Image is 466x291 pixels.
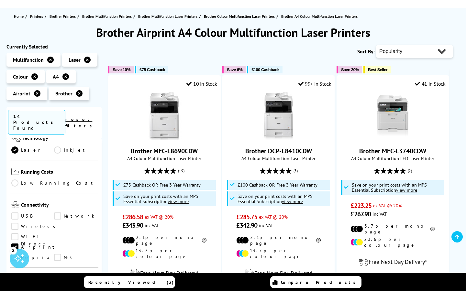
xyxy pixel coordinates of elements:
a: Home [14,13,25,20]
span: Brother [55,90,72,97]
u: view more [168,198,189,204]
span: (2) [408,165,412,177]
a: Printers [30,13,45,20]
span: £343.90 [122,221,143,230]
span: A4 [53,73,59,80]
a: Inkjet [54,146,97,154]
span: A4 Colour Multifunction Laser Printer [226,155,331,161]
span: £75 Cashback [139,67,165,72]
img: Running Costs [11,168,19,175]
a: Mopria [11,254,54,261]
span: (5) [294,165,298,177]
a: Recently Viewed (3) [84,276,175,288]
a: Brother MFC-L3740CDW [359,147,426,155]
a: Brother DCP-L8410CDW [254,135,303,142]
span: inc VAT [372,211,387,217]
span: Save on your print costs with an MPS Essential Subscription [238,193,313,204]
img: Brother DCP-L8410CDW [254,92,303,140]
span: Brother Multifunction Printers [82,13,132,20]
a: Compare Products [270,276,361,288]
a: USB [11,212,54,220]
span: Save 6% [227,67,242,72]
button: £75 Cashback [135,66,168,73]
li: 13.7p per colour page [236,248,320,259]
div: modal_delivery [112,264,217,282]
u: view more [396,187,417,193]
span: Laser [69,57,81,63]
div: 10 In Stock [186,81,217,87]
span: Airprint [13,90,30,97]
button: Save 6% [222,66,246,73]
h1: Brother Airprint A4 Colour Multifunction Laser Printers [6,25,460,40]
span: £223.25 [350,201,372,210]
span: Compare Products [281,279,359,285]
a: Wi-Fi Direct [11,233,54,240]
a: Airprint [11,243,57,251]
span: £342.90 [236,221,257,230]
span: Multifunction [13,57,44,63]
span: Technology [22,135,97,143]
span: Printers [30,13,43,20]
div: 99+ In Stock [298,81,331,87]
li: 3.7p per mono page [350,223,435,235]
li: 2.1p per mono page [122,234,206,246]
span: Save on your print costs with an MPS Essential Subscription [352,182,427,193]
span: Brother Multifunction Laser Printers [138,13,197,20]
a: Brother MFC-L8690CDW [131,147,198,155]
span: A4 Colour Multifunction LED Laser Printer [340,155,446,161]
a: Low Running Cost [11,179,97,187]
a: Brother Multifunction Printers [82,13,133,20]
div: 41 In Stock [415,81,445,87]
span: ex VAT @ 20% [259,214,288,220]
span: £267.90 [350,210,371,218]
span: £75 Cashback OR Free 3 Year Warranty [123,182,201,188]
div: modal_delivery [226,264,331,282]
span: Sort By: [357,48,375,55]
img: Connectivity [11,201,19,208]
a: Brother Printers [50,13,77,20]
span: 14 Products Found [8,110,65,135]
img: Brother MFC-L3740CDW [369,92,417,140]
span: Brother Printers [50,13,76,20]
span: Save 20% [341,67,359,72]
span: Connectivity [21,201,97,209]
span: (19) [178,165,184,177]
span: A4 Colour Multifunction Laser Printer [112,155,217,161]
a: Brother Multifunction Laser Printers [138,13,199,20]
img: Brother MFC-L8690CDW [140,92,189,140]
span: Save on your print costs with an MPS Essential Subscription [123,193,198,204]
span: inc VAT [145,222,159,228]
li: 20.6p per colour page [350,236,435,248]
div: Currently Selected [6,43,102,50]
span: £285.75 [236,213,257,221]
button: Save 20% [337,66,362,73]
li: 2.1p per mono page [236,234,320,246]
span: ex VAT @ 20% [373,202,402,209]
u: view more [282,198,303,204]
a: reset filters [65,116,95,129]
a: NFC [54,254,97,261]
button: Save 10% [108,66,134,73]
a: Brother DCP-L8410CDW [245,147,312,155]
span: Recently Viewed (3) [88,279,174,285]
div: 2 [10,247,17,254]
span: Brother Colour Multifunction Laser Printers [204,13,275,20]
span: ex VAT @ 20% [145,214,173,220]
span: £286.58 [122,213,143,221]
a: Network [54,212,97,220]
a: Brother Colour Multifunction Laser Printers [204,13,276,20]
span: Running Costs [21,168,97,177]
img: Technology [11,135,21,142]
a: Brother MFC-L8690CDW [140,135,189,142]
li: 13.7p per colour page [122,248,206,259]
div: modal_delivery [340,253,446,271]
span: Colour [13,73,28,80]
span: £100 Cashback OR Free 3 Year Warranty [238,182,317,188]
a: Wireless [11,223,59,230]
span: inc VAT [259,222,273,228]
span: £100 Cashback [251,67,279,72]
button: £100 Cashback [247,66,283,73]
a: Laser [11,146,54,154]
span: Save 10% [113,67,130,72]
a: Brother MFC-L3740CDW [369,135,417,142]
